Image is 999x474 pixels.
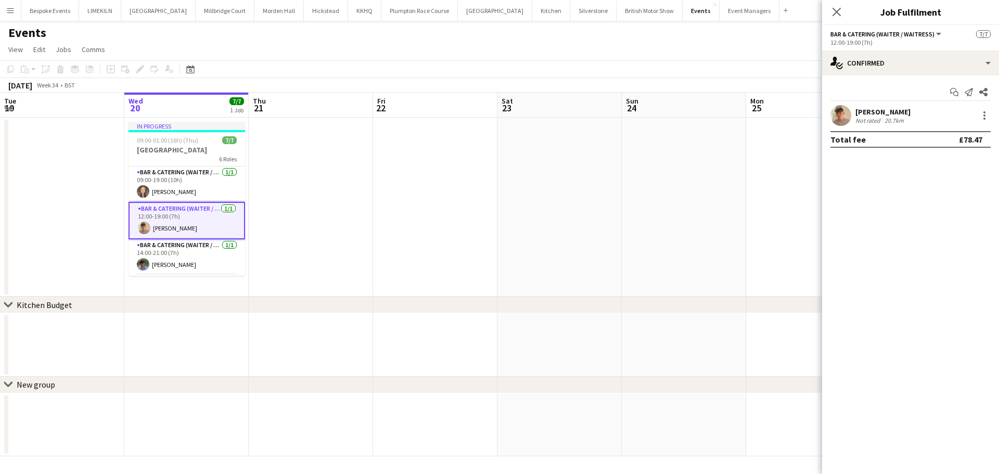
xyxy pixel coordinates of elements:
[720,1,779,21] button: Event Managers
[500,102,513,114] span: 23
[251,102,266,114] span: 21
[4,43,27,56] a: View
[129,145,245,155] h3: [GEOGRAPHIC_DATA]
[3,102,16,114] span: 19
[458,1,532,21] button: [GEOGRAPHIC_DATA]
[830,30,934,38] span: Bar & Catering (Waiter / waitress)
[17,379,55,390] div: New group
[129,202,245,239] app-card-role: Bar & Catering (Waiter / waitress)1/112:00-19:00 (7h)[PERSON_NAME]
[532,1,570,21] button: Kitchen
[127,102,143,114] span: 20
[78,43,109,56] a: Comms
[882,117,906,124] div: 20.7km
[624,102,638,114] span: 24
[570,1,617,21] button: Silverstone
[8,45,23,54] span: View
[683,1,720,21] button: Events
[253,96,266,106] span: Thu
[502,96,513,106] span: Sat
[229,97,244,105] span: 7/7
[377,96,386,106] span: Fri
[4,96,16,106] span: Tue
[830,30,943,38] button: Bar & Catering (Waiter / waitress)
[65,81,75,89] div: BST
[219,155,237,163] span: 6 Roles
[830,39,991,46] div: 12:00-19:00 (7h)
[230,106,244,114] div: 1 Job
[129,96,143,106] span: Wed
[121,1,196,21] button: [GEOGRAPHIC_DATA]
[222,136,237,144] span: 7/7
[304,1,348,21] button: Hickstead
[82,45,105,54] span: Comms
[348,1,381,21] button: KKHQ
[750,96,764,106] span: Mon
[855,117,882,124] div: Not rated
[21,1,79,21] button: Bespoke Events
[52,43,75,56] a: Jobs
[34,81,60,89] span: Week 34
[8,25,46,41] h1: Events
[376,102,386,114] span: 22
[822,5,999,19] h3: Job Fulfilment
[17,300,72,310] div: Kitchen Budget
[196,1,254,21] button: Millbridge Court
[381,1,458,21] button: Plumpton Race Course
[959,134,982,145] div: £78.47
[129,166,245,202] app-card-role: Bar & Catering (Waiter / waitress)1/109:00-19:00 (10h)[PERSON_NAME]
[8,80,32,91] div: [DATE]
[129,122,245,276] app-job-card: In progress09:00-01:00 (16h) (Thu)7/7[GEOGRAPHIC_DATA]6 RolesBar & Catering (Waiter / waitress)1/...
[79,1,121,21] button: LIMEKILN
[254,1,304,21] button: Morden Hall
[33,45,45,54] span: Edit
[976,30,991,38] span: 7/7
[56,45,71,54] span: Jobs
[855,107,911,117] div: [PERSON_NAME]
[830,134,866,145] div: Total fee
[617,1,683,21] button: British Motor Show
[822,50,999,75] div: Confirmed
[137,136,198,144] span: 09:00-01:00 (16h) (Thu)
[129,122,245,130] div: In progress
[626,96,638,106] span: Sun
[29,43,49,56] a: Edit
[749,102,764,114] span: 25
[129,239,245,275] app-card-role: Bar & Catering (Waiter / waitress)1/114:00-21:00 (7h)[PERSON_NAME]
